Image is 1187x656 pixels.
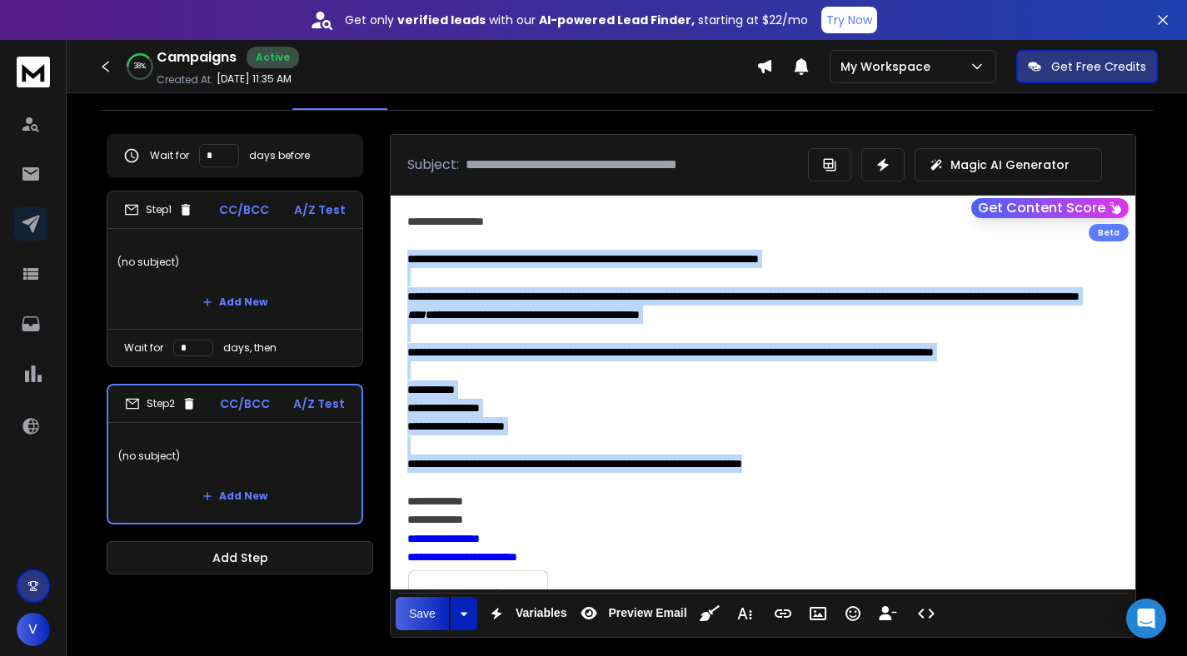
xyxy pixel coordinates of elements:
button: Magic AI Generator [915,148,1102,181]
p: Wait for [124,341,163,355]
div: Beta [1089,224,1129,241]
button: Clean HTML [694,597,726,630]
button: Add Step [107,541,373,574]
p: Get Free Credits [1051,58,1146,75]
div: Active [247,47,299,68]
button: Insert Unsubscribe Link [872,597,904,630]
button: Get Content Score [971,198,1129,218]
p: (no subject) [117,239,352,286]
p: (no subject) [118,433,352,480]
button: V [17,613,50,646]
button: Code View [910,597,942,630]
h1: Campaigns [157,47,237,67]
button: Insert Image (⌘P) [802,597,834,630]
strong: verified leads [397,12,486,28]
p: days, then [223,341,277,355]
span: Variables [512,606,571,620]
button: Add New [189,480,281,513]
div: Step 2 [125,396,197,411]
li: Step1CC/BCCA/Z Test(no subject)Add NewWait fordays, then [107,191,363,367]
p: Try Now [826,12,872,28]
p: Created At: [157,73,213,87]
p: My Workspace [840,58,937,75]
p: days before [249,149,310,162]
p: Get only with our starting at $22/mo [345,12,808,28]
button: Try Now [821,7,877,33]
button: Emoticons [837,597,869,630]
p: Magic AI Generator [950,157,1070,173]
button: Insert Link (⌘K) [767,597,799,630]
button: Get Free Credits [1016,50,1158,83]
div: Open Intercom Messenger [1126,599,1166,639]
li: Step2CC/BCCA/Z Test(no subject)Add New [107,384,363,524]
p: 38 % [134,62,146,72]
p: Wait for [150,149,189,162]
button: Add New [189,286,281,319]
p: [DATE] 11:35 AM [217,72,292,86]
span: Preview Email [605,606,690,620]
p: CC/BCC [220,395,270,412]
button: Preview Email [573,597,690,630]
button: Save [396,597,449,630]
img: logo [17,57,50,87]
p: A/Z Test [294,201,346,218]
button: Variables [481,597,571,630]
button: More Text [729,597,761,630]
p: Subject: [407,155,459,175]
p: CC/BCC [219,201,269,218]
div: Step 1 [124,202,193,217]
strong: AI-powered Lead Finder, [539,12,695,28]
p: A/Z Test [293,395,345,412]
